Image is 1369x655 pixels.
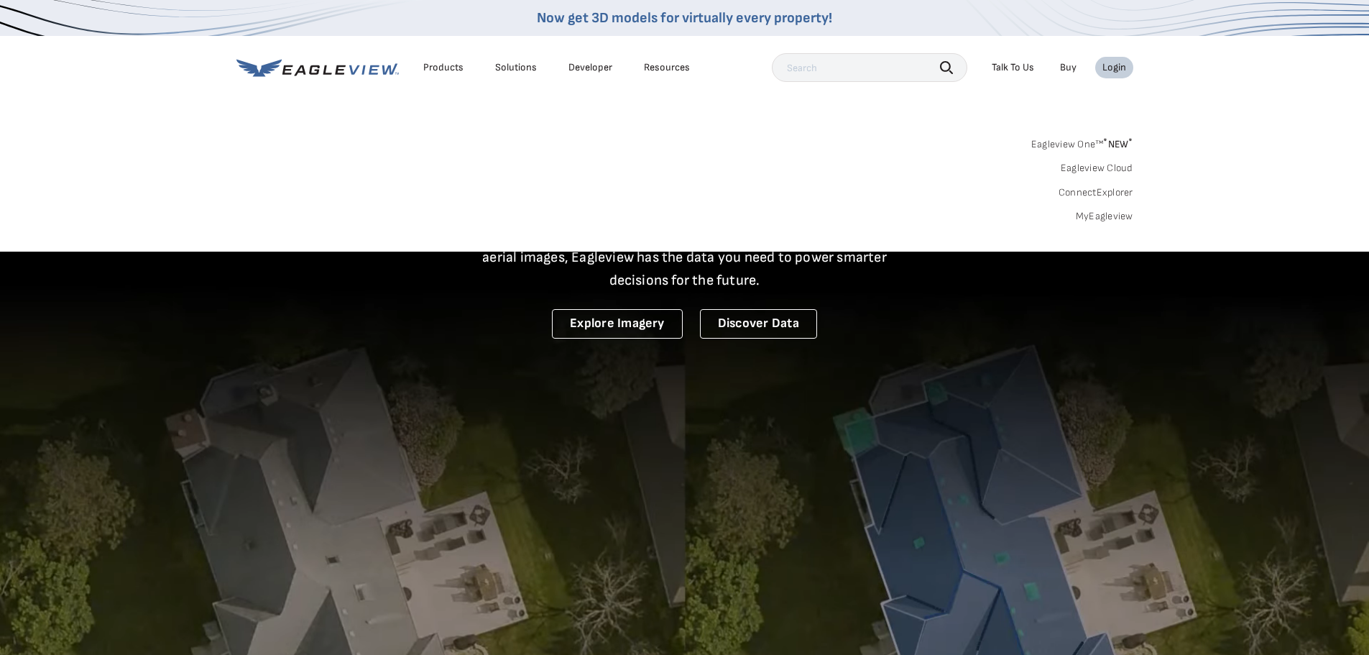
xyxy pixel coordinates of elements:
[423,61,464,74] div: Products
[495,61,537,74] div: Solutions
[644,61,690,74] div: Resources
[1102,61,1126,74] div: Login
[552,309,683,339] a: Explore Imagery
[537,9,832,27] a: Now get 3D models for virtually every property!
[1059,186,1133,199] a: ConnectExplorer
[1076,210,1133,223] a: MyEagleview
[568,61,612,74] a: Developer
[700,309,817,339] a: Discover Data
[1061,162,1133,175] a: Eagleview Cloud
[1031,134,1133,150] a: Eagleview One™*NEW*
[465,223,905,292] p: A new era starts here. Built on more than 3.5 billion high-resolution aerial images, Eagleview ha...
[992,61,1034,74] div: Talk To Us
[1060,61,1077,74] a: Buy
[1103,138,1133,150] span: NEW
[772,53,967,82] input: Search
